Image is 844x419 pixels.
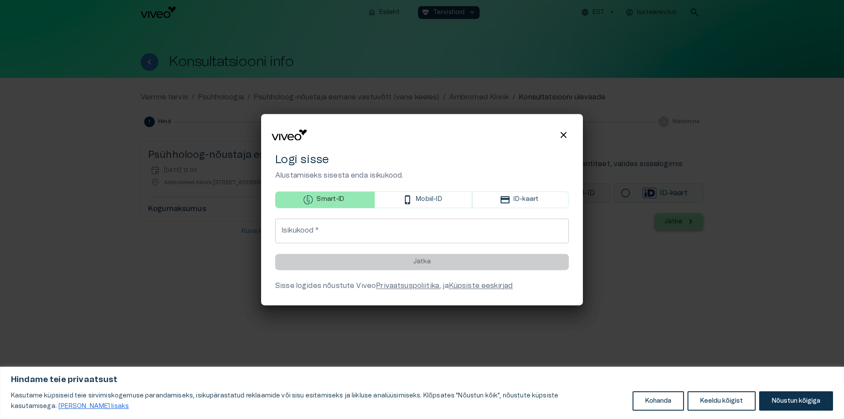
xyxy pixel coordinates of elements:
[275,153,569,167] h4: Logi sisse
[11,375,833,385] p: Hindame teie privaatsust
[45,7,58,14] span: Help
[275,191,375,208] button: Smart-ID
[555,126,572,144] button: Close login modal
[275,170,569,181] p: Alustamiseks sisesta enda isikukood.
[275,281,569,291] div: Sisse logides nõustute Viveo , ja
[472,191,569,208] button: ID-kaart
[513,195,538,204] p: ID-kaart
[375,191,472,208] button: Mobiil-ID
[633,391,684,411] button: Kohanda
[416,195,442,204] p: Mobiil-ID
[58,403,129,410] a: Loe lisaks
[272,129,307,141] img: Viveo logo
[449,282,513,289] a: Küpsiste eeskirjad
[11,390,626,412] p: Kasutame küpsiseid teie sirvimiskogemuse parandamiseks, isikupärastatud reklaamide või sisu esita...
[759,391,833,411] button: Nõustun kõigiga
[688,391,756,411] button: Keeldu kõigist
[376,282,439,289] a: Privaatsuspoliitika
[558,130,569,140] span: close
[316,195,344,204] p: Smart-ID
